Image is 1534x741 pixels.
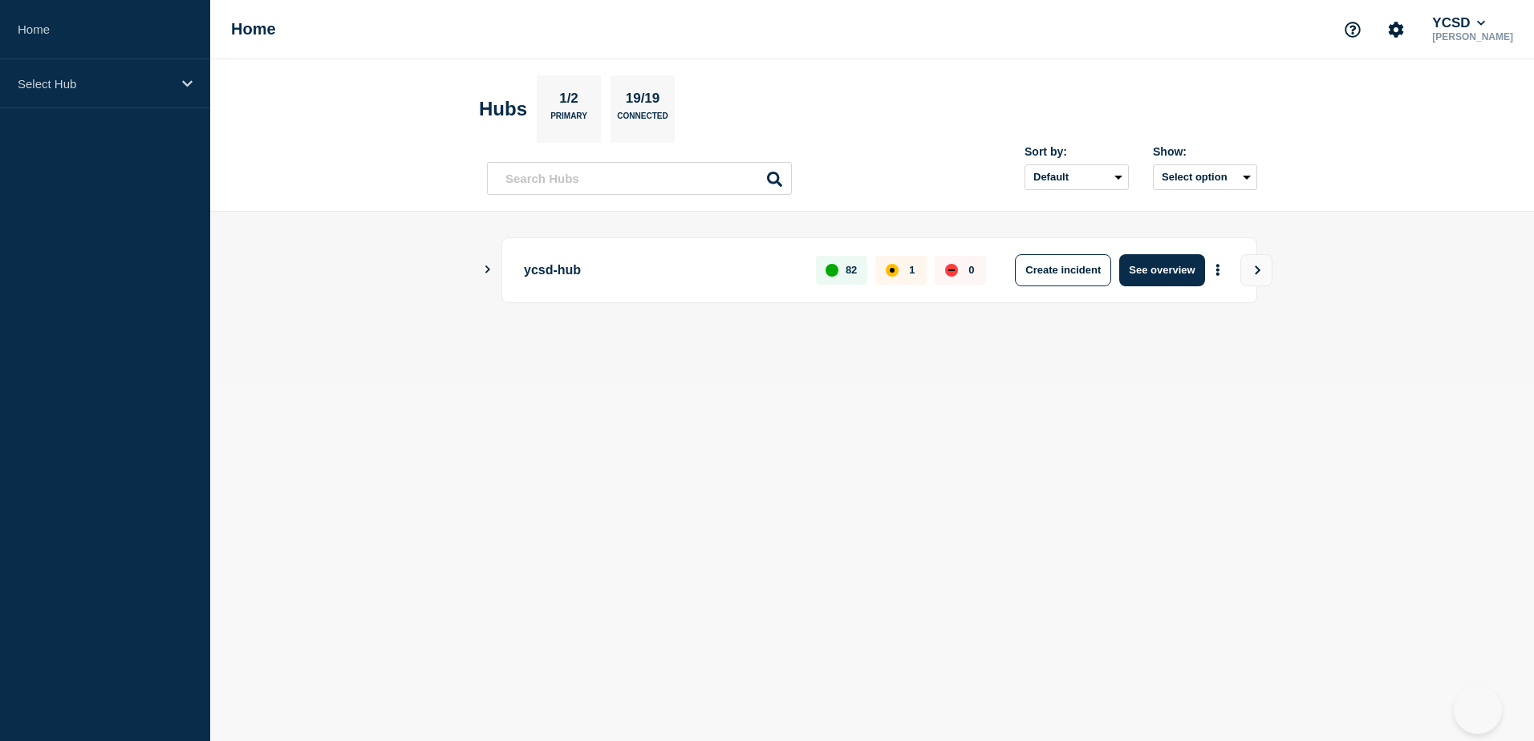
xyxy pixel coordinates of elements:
[617,111,668,128] p: Connected
[550,111,587,128] p: Primary
[554,91,585,111] p: 1/2
[886,264,899,277] div: affected
[826,264,838,277] div: up
[1336,13,1370,47] button: Support
[619,91,666,111] p: 19/19
[1025,164,1129,190] select: Sort by
[909,264,915,276] p: 1
[1240,254,1272,286] button: View
[1379,13,1413,47] button: Account settings
[524,254,797,286] p: ycsd-hub
[968,264,974,276] p: 0
[1015,254,1111,286] button: Create incident
[1119,254,1204,286] button: See overview
[1429,31,1516,43] p: [PERSON_NAME]
[231,20,276,38] h1: Home
[487,162,792,195] input: Search Hubs
[1025,145,1129,158] div: Sort by:
[1153,145,1257,158] div: Show:
[484,264,492,276] button: Show Connected Hubs
[479,98,527,120] h2: Hubs
[945,264,958,277] div: down
[1429,15,1488,31] button: YCSD
[1153,164,1257,190] button: Select option
[1207,255,1228,285] button: More actions
[1454,686,1502,734] iframe: Help Scout Beacon - Open
[846,264,857,276] p: 82
[18,77,172,91] p: Select Hub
